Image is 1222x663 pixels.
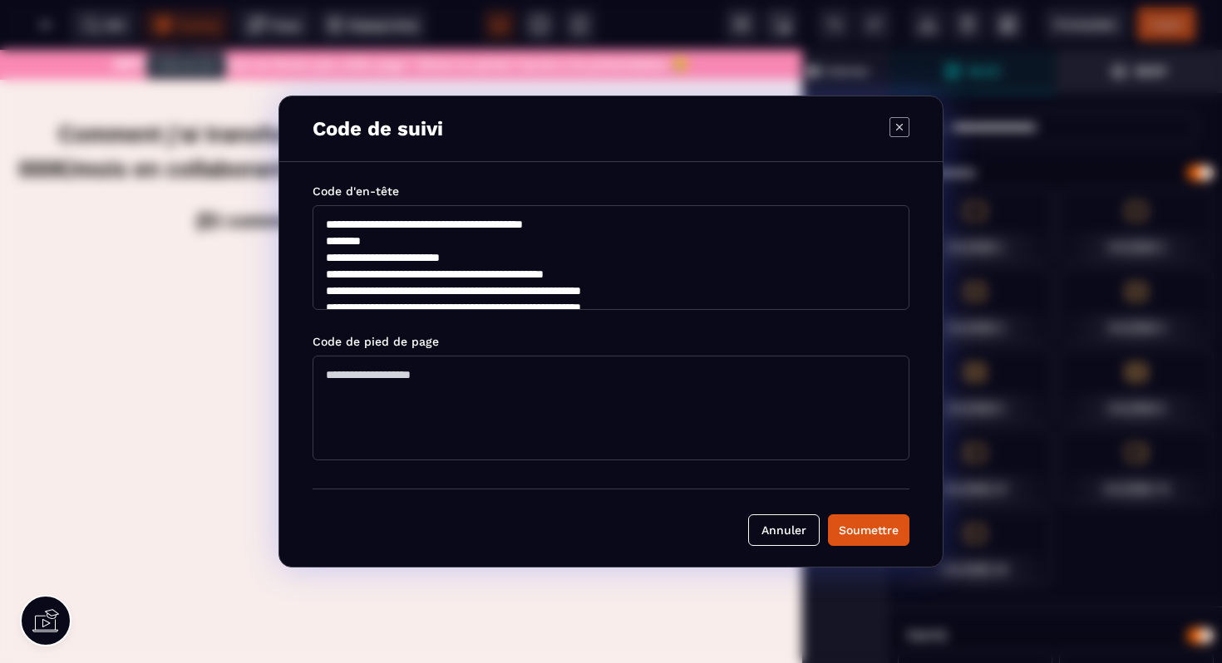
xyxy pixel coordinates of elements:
[313,117,443,140] p: Code de suivi
[839,522,899,538] div: Soumettre
[828,514,909,546] button: Soumettre
[313,184,399,198] label: Code d'en-tête
[17,59,773,145] h1: Comment j’ai transformé 340 abonnés en un vrai business à +3 000€/mois en collaborant avec des ma...
[17,152,773,192] h1: (Et comment toi aussi, tu peux faire pareil !)
[313,335,439,348] label: Code de pied de page
[748,514,820,546] button: Annuler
